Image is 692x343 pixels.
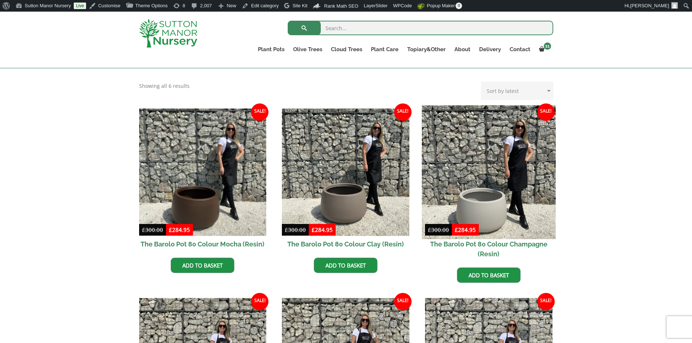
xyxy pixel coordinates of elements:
[169,226,172,233] span: £
[139,19,197,48] img: logo
[425,109,553,262] a: Sale! The Barolo Pot 80 Colour Champagne (Resin)
[425,236,553,262] h2: The Barolo Pot 80 Colour Champagne (Resin)
[505,44,535,54] a: Contact
[282,109,409,252] a: Sale! The Barolo Pot 80 Colour Clay (Resin)
[450,44,475,54] a: About
[630,3,669,8] span: [PERSON_NAME]
[285,226,288,233] span: £
[537,103,555,121] span: Sale!
[169,226,190,233] bdi: 284.95
[142,226,163,233] bdi: 300.00
[314,258,377,273] a: Add to basket: “The Barolo Pot 80 Colour Clay (Resin)”
[475,44,505,54] a: Delivery
[139,109,267,236] img: The Barolo Pot 80 Colour Mocha (Resin)
[456,3,462,9] span: 0
[428,226,449,233] bdi: 300.00
[535,44,553,54] a: 11
[254,44,289,54] a: Plant Pots
[251,103,268,121] span: Sale!
[394,293,412,310] span: Sale!
[403,44,450,54] a: Topiary&Other
[537,293,555,310] span: Sale!
[285,226,306,233] bdi: 300.00
[544,42,551,50] span: 11
[251,293,268,310] span: Sale!
[139,109,267,252] a: Sale! The Barolo Pot 80 Colour Mocha (Resin)
[394,103,412,121] span: Sale!
[455,226,458,233] span: £
[289,44,327,54] a: Olive Trees
[142,226,145,233] span: £
[282,236,409,252] h2: The Barolo Pot 80 Colour Clay (Resin)
[324,3,358,9] span: Rank Math SEO
[74,3,86,9] a: Live
[455,226,476,233] bdi: 284.95
[139,236,267,252] h2: The Barolo Pot 80 Colour Mocha (Resin)
[422,105,555,239] img: The Barolo Pot 80 Colour Champagne (Resin)
[457,268,521,283] a: Add to basket: “The Barolo Pot 80 Colour Champagne (Resin)”
[312,226,333,233] bdi: 284.95
[481,82,553,100] select: Shop order
[327,44,367,54] a: Cloud Trees
[428,226,431,233] span: £
[312,226,315,233] span: £
[171,258,234,273] a: Add to basket: “The Barolo Pot 80 Colour Mocha (Resin)”
[282,109,409,236] img: The Barolo Pot 80 Colour Clay (Resin)
[292,3,307,8] span: Site Kit
[139,82,190,90] p: Showing all 6 results
[367,44,403,54] a: Plant Care
[288,21,553,35] input: Search...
